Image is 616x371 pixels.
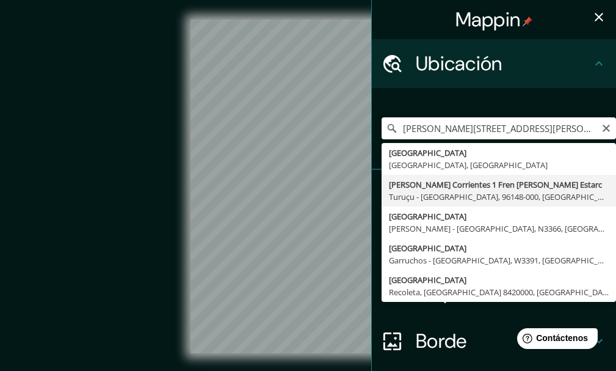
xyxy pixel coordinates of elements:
font: Borde [416,328,467,354]
font: [GEOGRAPHIC_DATA], [GEOGRAPHIC_DATA] [389,160,548,171]
font: [GEOGRAPHIC_DATA] [389,147,466,158]
font: [PERSON_NAME] Corrientes 1 Fren [PERSON_NAME] Estarc [389,179,602,190]
div: Estilo [372,219,616,268]
button: Claro [601,122,611,133]
div: Borde [372,317,616,365]
font: [GEOGRAPHIC_DATA] [389,243,466,254]
img: pin-icon.png [523,17,532,26]
div: Ubicación [372,39,616,88]
iframe: Lanzador de widgets de ayuda [507,323,603,358]
canvas: Mapa [190,20,426,353]
input: Elige tu ciudad o zona [382,117,616,139]
font: Recoleta, [GEOGRAPHIC_DATA] 8420000, [GEOGRAPHIC_DATA] [389,287,614,298]
font: [GEOGRAPHIC_DATA] [389,274,466,285]
font: [GEOGRAPHIC_DATA] [389,211,466,222]
div: Disposición [372,268,616,317]
div: Patas [372,170,616,219]
font: Ubicación [416,51,502,76]
font: Mappin [455,7,521,32]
